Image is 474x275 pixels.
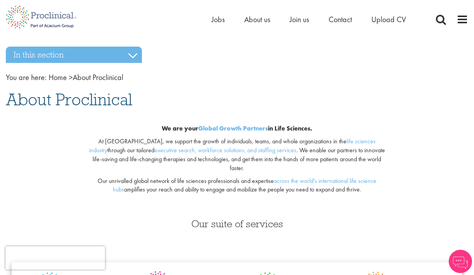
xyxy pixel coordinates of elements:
[6,47,142,63] h3: In this section
[290,14,309,24] a: Join us
[49,72,67,82] a: breadcrumb link to Home
[449,250,472,273] img: Chatbot
[113,177,376,194] a: across the world's international life science hubs
[6,89,132,110] span: About Proclinical
[371,14,406,24] a: Upload CV
[6,219,468,229] h3: Our suite of services
[85,137,389,172] p: At [GEOGRAPHIC_DATA], we support the growth of individuals, teams, and whole organizations in the...
[329,14,352,24] a: Contact
[162,124,312,132] b: We are your in Life Sciences.
[6,72,47,82] span: You are here:
[89,137,376,154] a: life sciences industry
[69,72,73,82] span: >
[212,14,225,24] a: Jobs
[5,246,105,270] iframe: reCAPTCHA
[198,124,268,132] a: Global Growth Partners
[85,177,389,195] p: Our unrivalled global network of life sciences professionals and expertise amplifies your reach a...
[49,72,123,82] span: About Proclinical
[244,14,270,24] a: About us
[154,146,296,154] a: executive search, workforce solutions, and staffing services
